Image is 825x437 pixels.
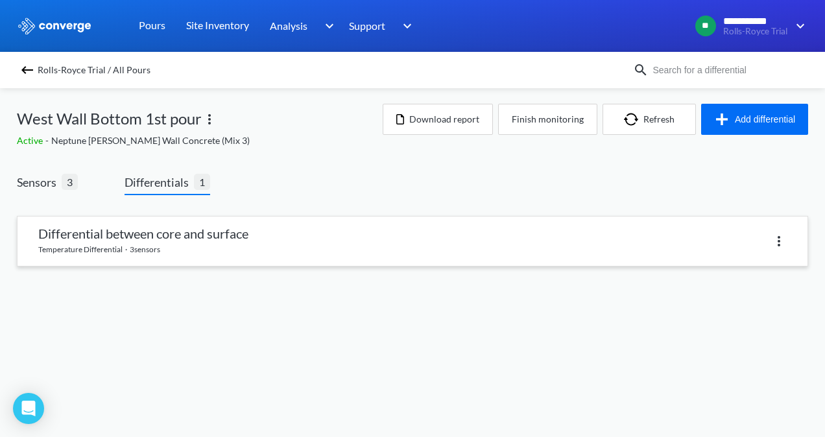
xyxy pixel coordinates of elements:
[771,233,787,249] img: more.svg
[624,113,643,126] img: icon-refresh.svg
[38,61,150,79] span: Rolls-Royce Trial / All Pours
[723,27,787,36] span: Rolls-Royce Trial
[317,18,337,34] img: downArrow.svg
[194,174,210,190] span: 1
[19,62,35,78] img: backspace.svg
[498,104,597,135] button: Finish monitoring
[17,18,92,34] img: logo_ewhite.svg
[62,174,78,190] span: 3
[394,18,415,34] img: downArrow.svg
[270,18,307,34] span: Analysis
[125,173,194,191] span: Differentials
[787,18,808,34] img: downArrow.svg
[349,18,385,34] span: Support
[701,104,808,135] button: Add differential
[202,112,217,127] img: more.svg
[603,104,696,135] button: Refresh
[383,104,493,135] button: Download report
[649,63,806,77] input: Search for a differential
[17,135,45,146] span: Active
[633,62,649,78] img: icon-search.svg
[17,106,202,131] span: West Wall Bottom 1st pour
[45,135,51,146] span: -
[396,114,404,124] img: icon-file.svg
[714,112,735,127] img: icon-plus.svg
[17,134,383,148] div: Neptune [PERSON_NAME] Wall Concrete (Mix 3)
[13,393,44,424] div: Open Intercom Messenger
[17,173,62,191] span: Sensors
